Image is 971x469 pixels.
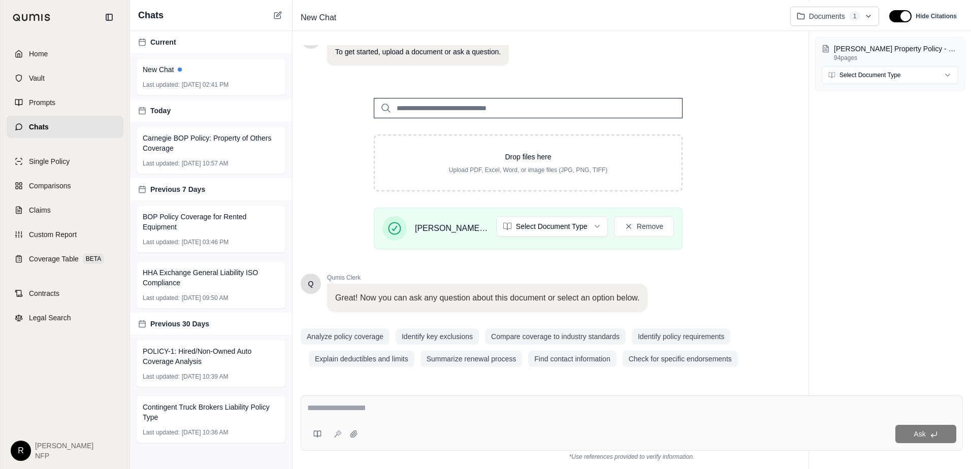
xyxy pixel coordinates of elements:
span: Claims [29,205,51,215]
span: Single Policy [29,156,70,166]
div: *Use references provided to verify information. [301,451,963,461]
span: Hide Citations [916,12,957,20]
span: [DATE] 02:41 PM [182,81,229,89]
a: Comparisons [7,175,123,197]
img: Qumis Logo [13,14,51,21]
span: Chats [29,122,49,132]
span: Vault [29,73,45,83]
button: Identify policy requirements [632,328,730,345]
a: Contracts [7,282,123,305]
button: Explain deductibles and limits [309,351,414,367]
a: Single Policy [7,150,123,173]
span: Documents [809,11,845,21]
span: [PERSON_NAME] [35,441,93,451]
a: Claims [7,199,123,221]
span: [DATE] 03:46 PM [182,238,229,246]
span: Comparisons [29,181,71,191]
span: Coverage Table [29,254,79,264]
span: [PERSON_NAME] Property Policy - STRATA.pdf [415,222,488,234]
span: Chats [138,8,164,22]
span: HHA Exchange General Liability ISO Compliance [143,267,279,288]
span: Prompts [29,97,55,108]
button: Ask [895,425,956,443]
a: Home [7,43,123,65]
div: Edit Title [297,10,782,26]
a: Custom Report [7,223,123,246]
span: Qumis Clerk [327,274,648,282]
span: Hello [308,279,314,289]
span: Last updated: [143,159,180,167]
span: Previous 30 Days [150,319,209,329]
button: Summarize renewal process [420,351,523,367]
span: Today [150,106,171,116]
a: Chats [7,116,123,138]
button: New Chat [272,9,284,21]
span: Current [150,37,176,47]
a: Coverage TableBETA [7,248,123,270]
span: NFP [35,451,93,461]
span: BETA [83,254,104,264]
span: BOP Policy Coverage for Rented Equipment [143,212,279,232]
span: [DATE] 10:39 AM [182,373,229,381]
button: Remove [614,216,674,237]
a: Prompts [7,91,123,114]
span: Legal Search [29,313,71,323]
button: Collapse sidebar [101,9,117,25]
span: New Chat [143,64,174,75]
span: Contracts [29,288,59,298]
span: Custom Report [29,229,77,240]
p: Upload PDF, Excel, Word, or image files (JPG, PNG, TIFF) [391,166,665,174]
span: Last updated: [143,373,180,381]
span: Ask [914,430,925,438]
p: Drop files here [391,152,665,162]
a: Vault [7,67,123,89]
span: POLICY-1: Hired/Non-Owned Auto Coverage Analysis [143,346,279,366]
span: Home [29,49,48,59]
button: Identify key exclusions [396,328,479,345]
div: R [11,441,31,461]
span: Last updated: [143,238,180,246]
span: Last updated: [143,81,180,89]
button: Check for specific endorsements [623,351,738,367]
span: 1 [849,11,861,21]
span: Last updated: [143,294,180,302]
span: [DATE] 09:50 AM [182,294,229,302]
span: Contingent Truck Brokers Liability Policy Type [143,402,279,422]
span: [DATE] 10:36 AM [182,428,229,437]
span: New Chat [297,10,340,26]
span: Carnegie BOP Policy: Property of Others Coverage [143,133,279,153]
button: Find contact information [528,351,616,367]
p: Great! Now you can ask any question about this document or select an option below. [335,292,639,304]
span: Last updated: [143,428,180,437]
span: [DATE] 10:57 AM [182,159,229,167]
button: Documents1 [790,7,880,26]
button: Compare coverage to industry standards [485,328,626,345]
span: Previous 7 Days [150,184,205,194]
a: Legal Search [7,307,123,329]
button: Analyze policy coverage [301,328,390,345]
p: To get started, upload a document or ask a question. [335,47,501,57]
